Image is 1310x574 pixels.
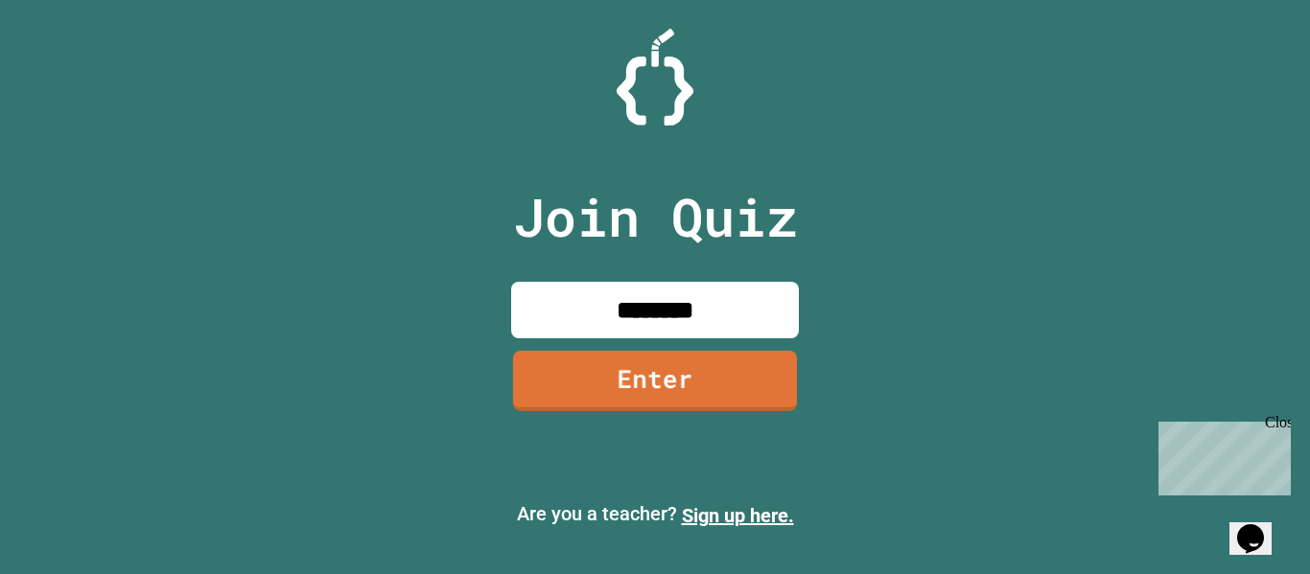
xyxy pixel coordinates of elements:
[617,29,693,126] img: Logo.svg
[682,504,794,527] a: Sign up here.
[1229,497,1291,555] iframe: chat widget
[1151,414,1291,495] iframe: chat widget
[513,351,797,411] a: Enter
[8,8,132,122] div: Chat with us now!Close
[15,499,1295,530] p: Are you a teacher?
[513,177,798,257] p: Join Quiz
